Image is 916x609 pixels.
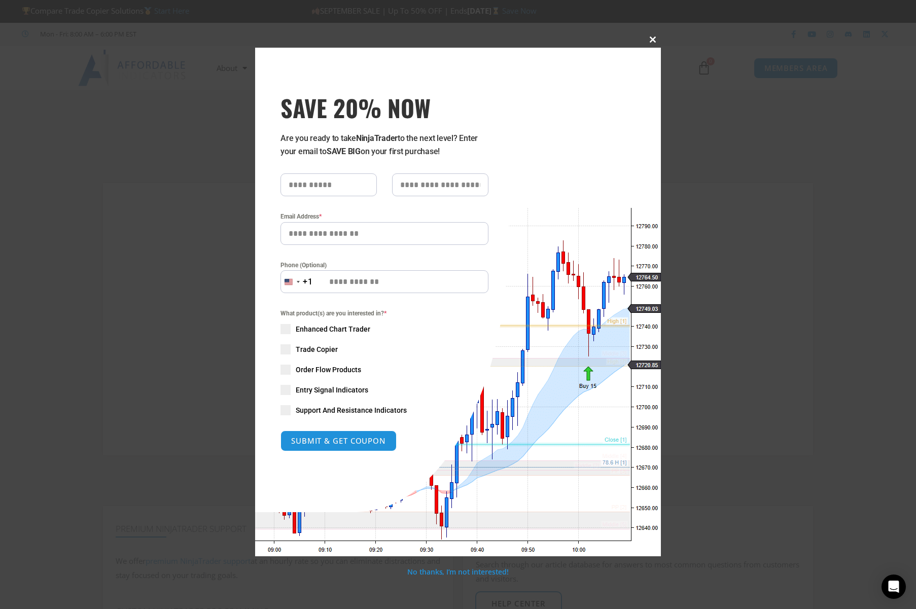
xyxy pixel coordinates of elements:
label: Enhanced Chart Trader [280,324,488,334]
span: Support And Resistance Indicators [296,405,407,415]
span: Enhanced Chart Trader [296,324,370,334]
strong: SAVE BIG [327,147,361,156]
p: Are you ready to take to the next level? Enter your email to on your first purchase! [280,132,488,158]
button: Selected country [280,270,313,293]
label: Support And Resistance Indicators [280,405,488,415]
label: Phone (Optional) [280,260,488,270]
span: Order Flow Products [296,365,361,375]
span: Entry Signal Indicators [296,385,368,395]
span: What product(s) are you interested in? [280,308,488,318]
button: SUBMIT & GET COUPON [280,431,397,451]
label: Email Address [280,211,488,222]
div: Open Intercom Messenger [882,575,906,599]
label: Trade Copier [280,344,488,354]
div: +1 [303,275,313,289]
a: No thanks, I’m not interested! [407,567,508,577]
label: Order Flow Products [280,365,488,375]
span: Trade Copier [296,344,338,354]
h3: SAVE 20% NOW [280,93,488,122]
label: Entry Signal Indicators [280,385,488,395]
strong: NinjaTrader [356,133,398,143]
